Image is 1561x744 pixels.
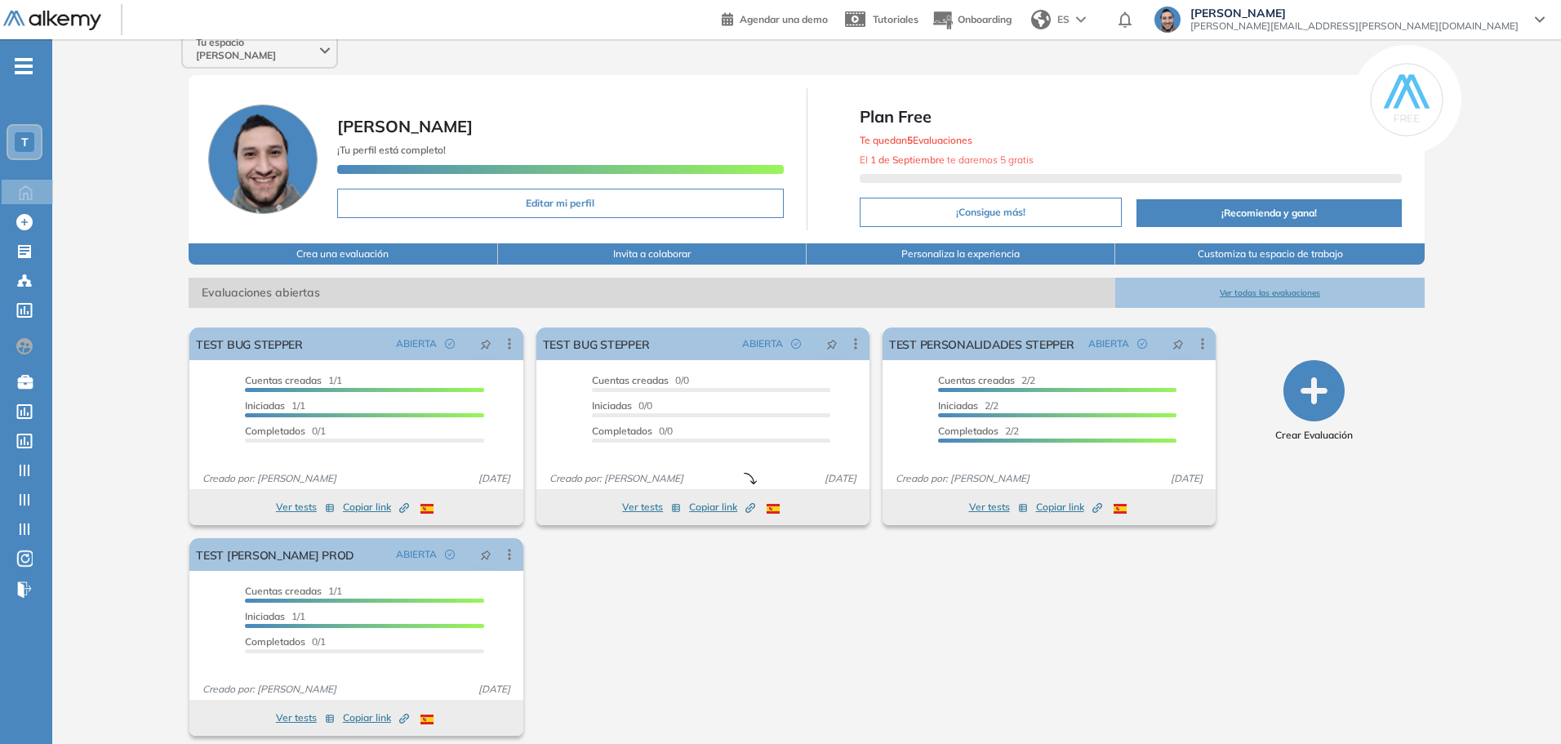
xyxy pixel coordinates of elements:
a: TEST [PERSON_NAME] PROD [196,538,354,571]
a: Agendar una demo [722,8,828,28]
span: 1/1 [245,585,342,597]
span: check-circle [791,339,801,349]
span: 0/0 [592,399,652,412]
span: Completados [245,425,305,437]
div: Widget de chat [1479,666,1561,744]
span: Evaluaciones abiertas [189,278,1115,308]
button: ¡Consigue más! [860,198,1123,227]
button: Crear Evaluación [1275,360,1353,443]
span: Cuentas creadas [245,374,322,386]
span: Copiar link [1036,500,1102,515]
span: Tu espacio [PERSON_NAME] [196,36,317,62]
span: 1/1 [245,374,342,386]
span: [DATE] [472,471,517,486]
img: arrow [1076,16,1086,23]
button: Customiza tu espacio de trabajo [1115,243,1424,265]
span: Cuentas creadas [938,374,1015,386]
span: Completados [245,635,305,648]
span: ABIERTA [396,547,437,562]
span: 0/1 [245,635,326,648]
button: pushpin [1160,331,1196,357]
span: Iniciadas [245,610,285,622]
span: Plan Free [860,105,1402,129]
span: 1/1 [245,399,305,412]
span: ES [1057,12,1070,27]
span: Onboarding [958,13,1012,25]
button: Ver todas las evaluaciones [1115,278,1424,308]
span: ¡Tu perfil está completo! [337,144,446,156]
span: Iniciadas [938,399,978,412]
span: El te daremos 5 gratis [860,154,1034,166]
span: [PERSON_NAME] [337,116,473,136]
span: [DATE] [1164,471,1209,486]
span: pushpin [826,337,838,350]
span: [DATE] [472,682,517,697]
button: Onboarding [932,2,1012,38]
span: 0/0 [592,425,673,437]
span: Cuentas creadas [592,374,669,386]
span: ABIERTA [1088,336,1129,351]
span: Copiar link [689,500,755,515]
button: pushpin [814,331,850,357]
span: Iniciadas [592,399,632,412]
span: Tutoriales [873,13,918,25]
img: ESP [420,715,434,724]
span: pushpin [480,337,491,350]
span: T [21,136,29,149]
button: Ver tests [622,497,681,517]
span: Creado por: [PERSON_NAME] [196,682,343,697]
img: world [1031,10,1051,29]
span: 0/1 [245,425,326,437]
button: Copiar link [343,708,409,728]
img: Logo [3,11,101,31]
img: ESP [420,504,434,514]
button: Ver tests [276,497,335,517]
button: Copiar link [689,497,755,517]
button: Editar mi perfil [337,189,783,218]
span: Completados [592,425,652,437]
button: Invita a colaborar [498,243,807,265]
button: Ver tests [969,497,1028,517]
b: 1 de Septiembre [870,154,945,166]
img: ESP [767,504,780,514]
span: pushpin [480,548,491,561]
button: pushpin [468,331,504,357]
span: 2/2 [938,425,1019,437]
a: TEST PERSONALIDADES STEPPER [889,327,1074,360]
span: Iniciadas [245,399,285,412]
button: pushpin [468,541,504,568]
span: 2/2 [938,374,1035,386]
img: Foto de perfil [208,105,318,214]
button: Crea una evaluación [189,243,497,265]
span: [PERSON_NAME] [1190,7,1519,20]
span: Crear Evaluación [1275,428,1353,443]
button: Personaliza la experiencia [807,243,1115,265]
span: Creado por: [PERSON_NAME] [889,471,1036,486]
span: Completados [938,425,998,437]
iframe: Chat Widget [1479,666,1561,744]
span: check-circle [445,550,455,559]
span: Creado por: [PERSON_NAME] [543,471,690,486]
span: [PERSON_NAME][EMAIL_ADDRESS][PERSON_NAME][DOMAIN_NAME] [1190,20,1519,33]
button: Copiar link [343,497,409,517]
span: ABIERTA [742,336,783,351]
span: check-circle [445,339,455,349]
a: TEST BUG STEPPER [543,327,650,360]
span: check-circle [1137,339,1147,349]
span: 1/1 [245,610,305,622]
span: pushpin [1172,337,1184,350]
span: [DATE] [818,471,863,486]
span: 0/0 [592,374,689,386]
i: - [15,65,33,68]
span: Copiar link [343,711,409,725]
img: ESP [1114,504,1127,514]
span: Copiar link [343,500,409,515]
button: Copiar link [1036,497,1102,517]
span: Te quedan Evaluaciones [860,134,972,146]
span: Creado por: [PERSON_NAME] [196,471,343,486]
span: 2/2 [938,399,998,412]
button: Ver tests [276,708,335,728]
a: TEST BUG STEPPER [196,327,303,360]
button: ¡Recomienda y gana! [1136,199,1402,227]
span: ABIERTA [396,336,437,351]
